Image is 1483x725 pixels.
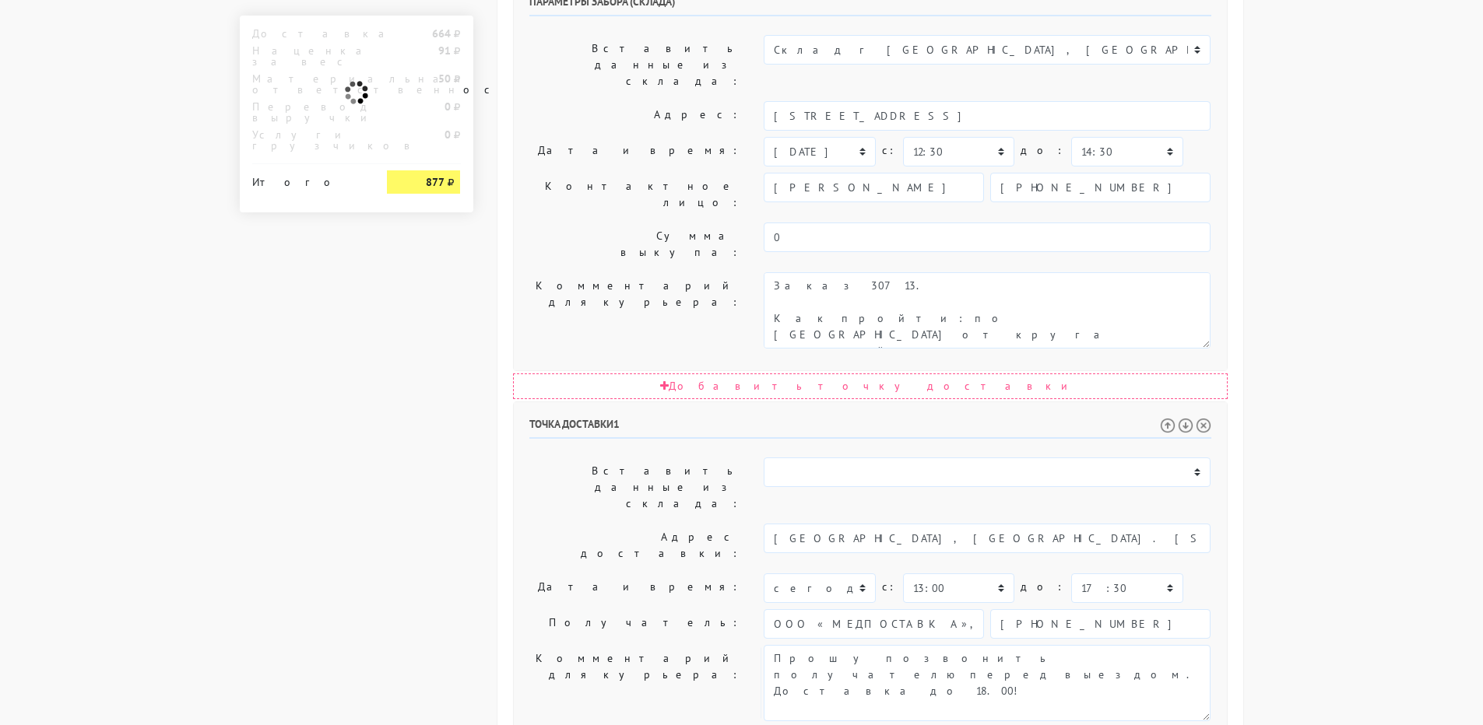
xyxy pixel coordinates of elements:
[518,524,753,567] label: Адрес доставки:
[529,418,1211,439] h6: Точка доставки
[518,645,753,721] label: Комментарий для курьера:
[241,101,376,123] div: Перевод выручки
[1021,573,1065,601] label: до:
[241,73,376,95] div: Материальная ответственность
[518,272,753,348] label: Комментарий для курьера:
[518,222,753,266] label: Сумма выкупа:
[432,26,451,40] strong: 664
[252,170,364,187] div: Итого
[764,173,984,202] input: Имя
[241,28,376,39] div: Доставка
[241,45,376,67] div: Наценка за вес
[1021,137,1065,164] label: до:
[882,573,897,601] label: c:
[882,137,897,164] label: c:
[518,573,753,603] label: Дата и время:
[613,417,620,431] span: 1
[518,609,753,639] label: Получатель:
[990,173,1211,202] input: Телефон
[513,373,1228,399] div: Добавить точку доставки
[518,457,753,517] label: Вставить данные из склада:
[764,645,1211,721] textarea: Прошу позвонить получателю перед выездом. Доставка до 18.00! ПРОСЬБА ПРИСЛАТЬ ФОТО ПОДПИСАННОГО У...
[241,129,376,151] div: Услуги грузчиков
[518,35,753,95] label: Вставить данные из склада:
[426,175,445,189] strong: 877
[518,137,753,166] label: Дата и время:
[990,609,1211,639] input: Телефон
[343,79,371,107] img: ajax-loader.gif
[764,272,1211,348] textarea: Как пройти: по [GEOGRAPHIC_DATA] от круга второй поворот во двор. Серые ворота с калиткой между а...
[518,101,753,131] label: Адрес:
[518,173,753,216] label: Контактное лицо:
[764,609,984,639] input: Имя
